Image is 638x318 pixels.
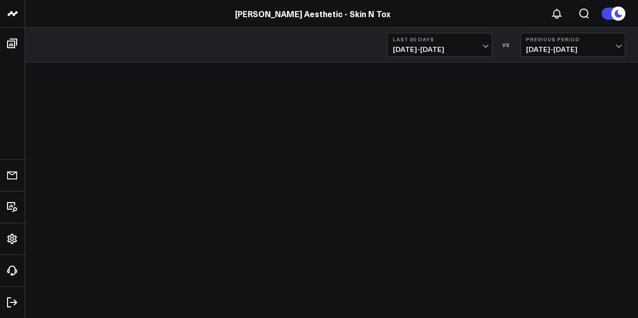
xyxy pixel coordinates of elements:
span: [DATE] - [DATE] [526,45,620,53]
a: [PERSON_NAME] Aesthetic - Skin N Tox [235,8,390,19]
button: Previous Period[DATE]-[DATE] [520,33,625,57]
b: Previous Period [526,36,620,42]
b: Last 30 Days [393,36,487,42]
span: [DATE] - [DATE] [393,45,487,53]
button: Last 30 Days[DATE]-[DATE] [387,33,492,57]
div: VS [497,42,515,48]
